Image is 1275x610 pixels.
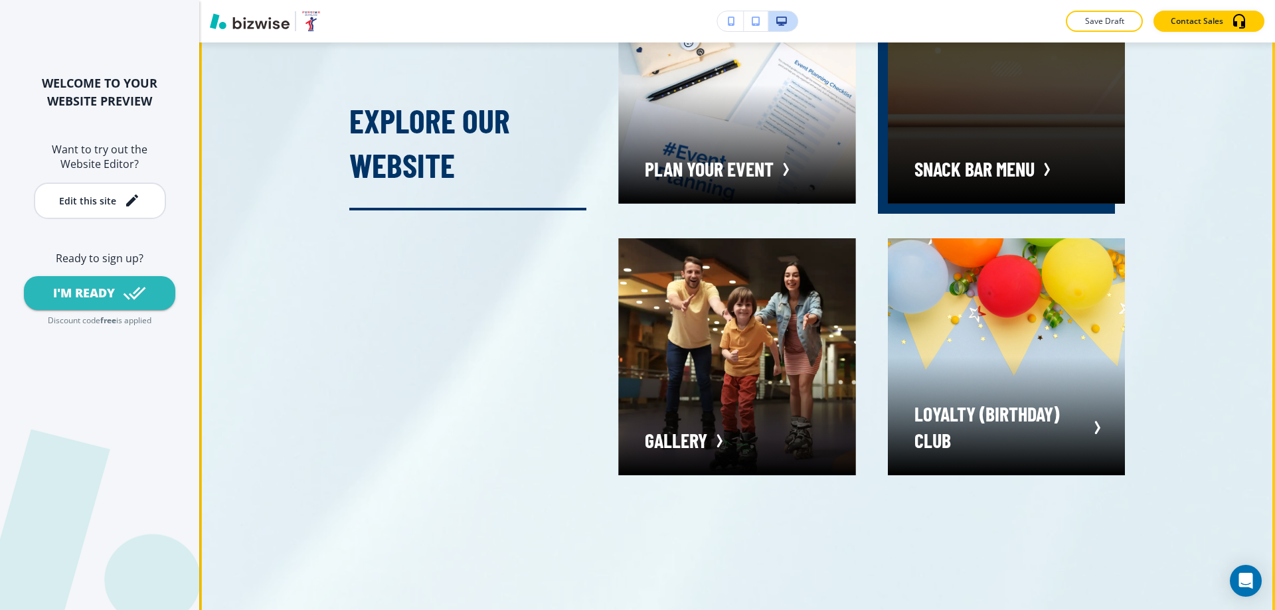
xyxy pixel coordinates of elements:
p: Save Draft [1083,15,1126,27]
h6: Want to try out the Website Editor? [21,142,178,172]
p: is applied [116,315,151,327]
button: Edit this site [34,183,166,219]
p: Discount code [48,315,100,327]
button: Contact Sales [1153,11,1264,32]
p: free [100,315,116,327]
button: Navigation item imageLOYALTY (BIRTHDAY) CLUB [888,238,1125,475]
span: Explore our Website [349,100,517,185]
img: Your Logo [301,11,321,32]
p: Contact Sales [1171,15,1223,27]
img: Bizwise Logo [210,13,290,29]
h6: Ready to sign up? [21,251,178,266]
button: Navigation item imageGALLERY [618,238,855,475]
h2: WELCOME TO YOUR WEBSITE PREVIEW [21,74,178,110]
div: Edit this site [59,196,116,206]
button: Save Draft [1066,11,1143,32]
div: I'M READY [53,285,115,301]
div: Open Intercom Messenger [1230,565,1262,597]
button: I'M READY [24,276,175,310]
